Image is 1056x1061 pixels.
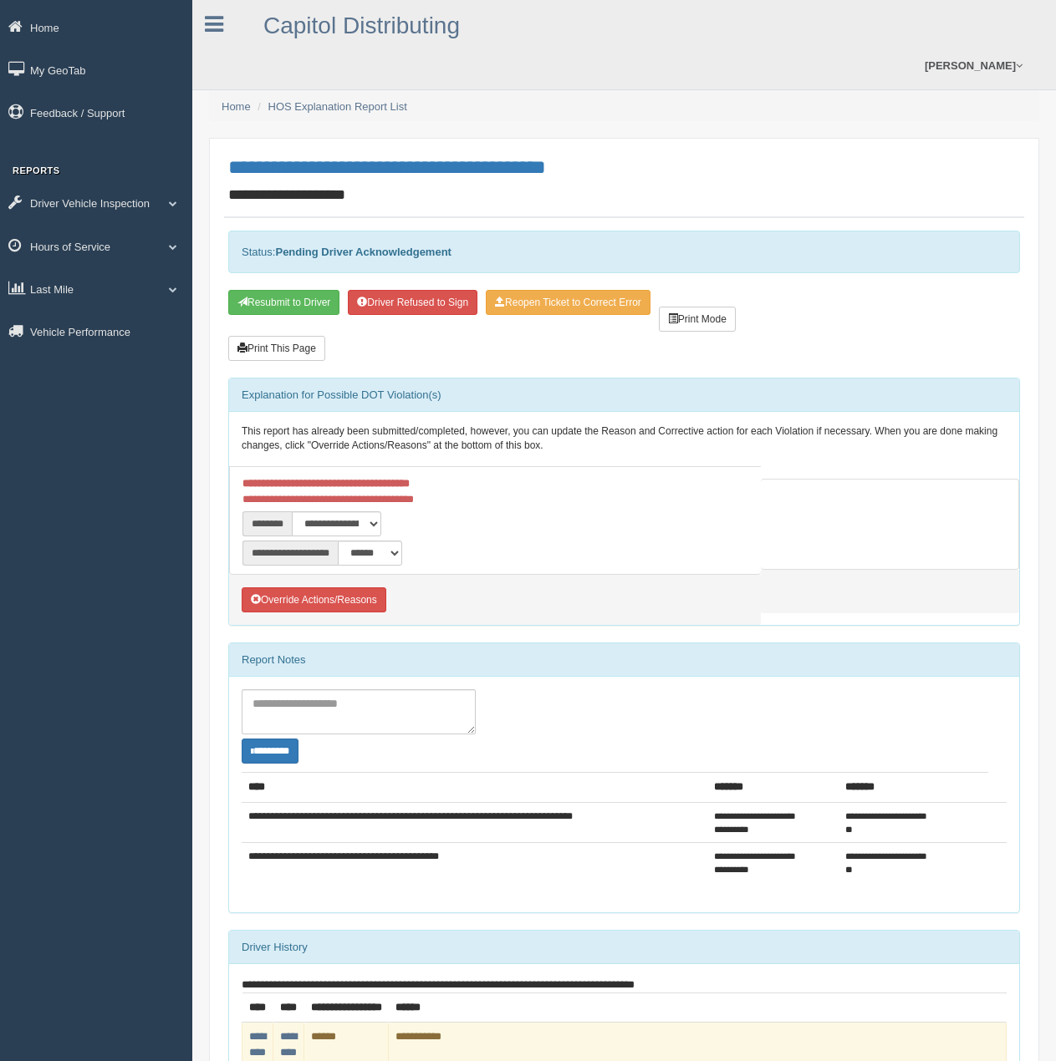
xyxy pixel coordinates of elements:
[916,42,1031,89] a: [PERSON_NAME]
[348,290,477,315] button: Driver Refused to Sign
[228,336,325,361] button: Print This Page
[228,231,1020,273] div: Status:
[242,739,298,764] button: Change Filter Options
[242,587,386,612] button: Override Logged Reason/Action
[229,643,1019,677] div: Report Notes
[263,13,460,38] a: Capitol Distributing
[228,290,339,315] button: Resubmit To Driver
[229,931,1019,964] div: Driver History
[486,290,650,315] button: Reopen Ticket
[268,100,407,113] a: HOS Explanation Report List
[659,307,736,332] button: Print Mode
[229,412,1019,466] div: This report has already been submitted/completed, however, you can update the Reason and Correcti...
[275,246,451,258] strong: Pending Driver Acknowledgement
[229,378,1019,412] div: Explanation for Possible DOT Violation(s)
[222,100,251,113] a: Home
